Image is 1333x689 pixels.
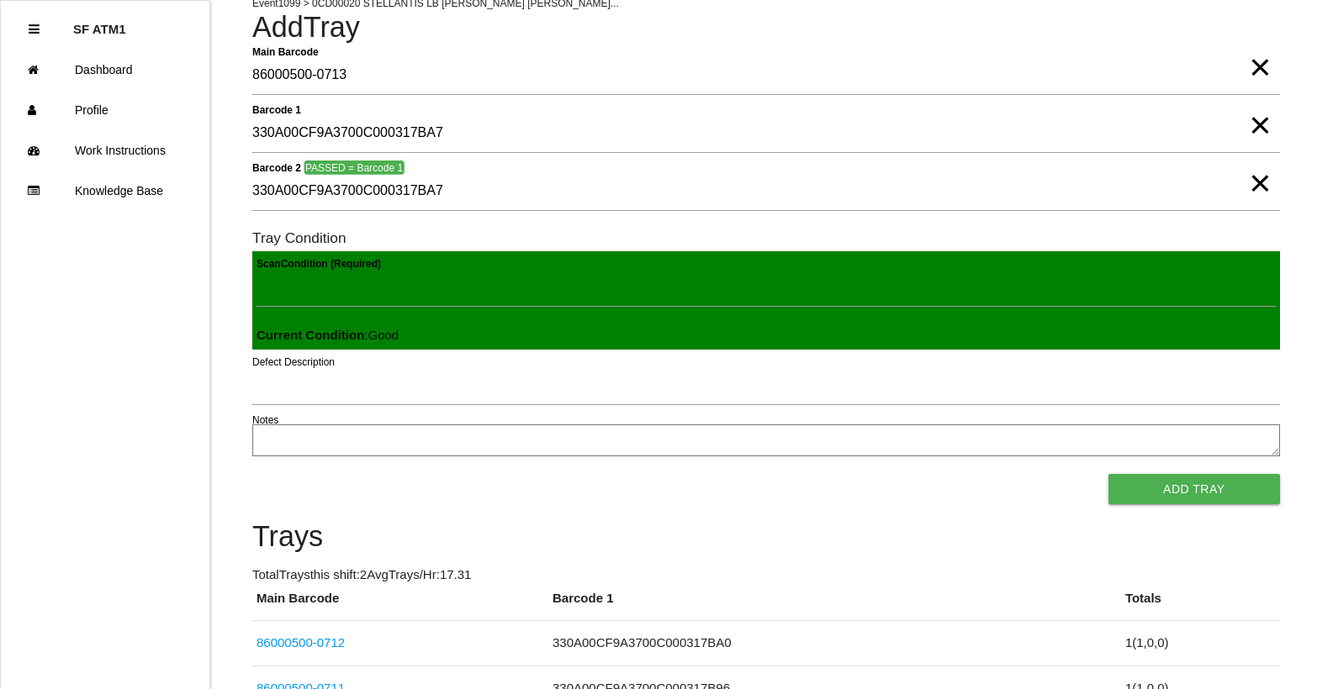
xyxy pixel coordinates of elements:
[252,230,1280,246] h6: Tray Condition
[304,160,404,175] span: PASSED = Barcode 1
[252,355,335,370] label: Defect Description
[252,56,1280,95] input: Required
[548,621,1121,666] td: 330A00CF9A3700C000317BA0
[1,171,209,211] a: Knowledge Base
[548,589,1121,621] th: Barcode 1
[252,565,1280,585] p: Total Trays this shift: 2 Avg Trays /Hr: 17.31
[1249,92,1271,125] span: Clear Input
[252,589,548,621] th: Main Barcode
[1,50,209,90] a: Dashboard
[1121,589,1280,621] th: Totals
[1121,621,1280,666] td: 1 ( 1 , 0 , 0 )
[1249,34,1271,67] span: Clear Input
[252,103,301,115] b: Barcode 1
[73,9,126,36] p: SF ATM1
[257,635,345,650] a: 86000500-0712
[252,413,278,428] label: Notes
[252,45,319,57] b: Main Barcode
[252,521,1280,553] h4: Trays
[257,328,399,342] span: : Good
[1,130,209,171] a: Work Instructions
[1,90,209,130] a: Profile
[257,328,364,342] b: Current Condition
[252,12,1280,44] h4: Add Tray
[1249,150,1271,183] span: Clear Input
[29,9,40,50] div: Close
[252,161,301,173] b: Barcode 2
[257,258,381,270] b: Scan Condition (Required)
[1108,474,1280,504] button: Add Tray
